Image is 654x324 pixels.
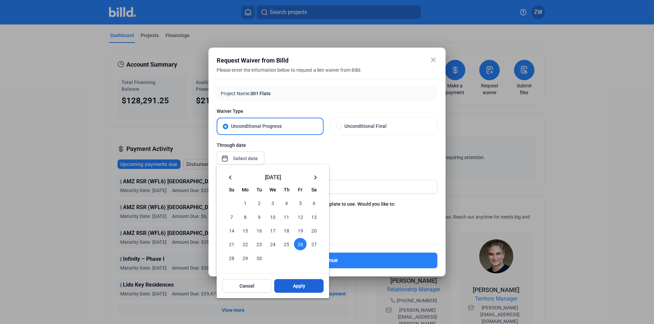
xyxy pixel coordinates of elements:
span: 4 [280,197,293,209]
span: 15 [239,224,251,237]
span: 18 [280,224,293,237]
span: 27 [308,238,320,250]
button: September 13, 2025 [307,210,321,224]
span: 9 [253,211,265,223]
span: Su [229,187,234,192]
span: 29 [239,252,251,264]
button: Apply [274,279,324,293]
span: Cancel [239,283,254,289]
button: September 10, 2025 [266,210,280,224]
span: 13 [308,211,320,223]
button: September 19, 2025 [293,224,307,237]
span: 24 [267,238,279,250]
span: 19 [294,224,306,237]
span: 3 [267,197,279,209]
button: September 9, 2025 [252,210,266,224]
button: September 27, 2025 [307,237,321,251]
span: Fr [298,187,302,192]
button: September 16, 2025 [252,224,266,237]
button: September 24, 2025 [266,237,280,251]
button: September 14, 2025 [225,224,238,237]
button: September 29, 2025 [238,251,252,265]
button: September 8, 2025 [238,210,252,224]
button: September 6, 2025 [307,196,321,210]
button: September 5, 2025 [293,196,307,210]
mat-icon: keyboard_arrow_right [311,173,320,182]
span: 14 [225,224,238,237]
span: 2 [253,197,265,209]
button: September 28, 2025 [225,251,238,265]
button: September 18, 2025 [280,224,293,237]
button: September 7, 2025 [225,210,238,224]
span: 16 [253,224,265,237]
span: 20 [308,224,320,237]
button: September 25, 2025 [280,237,293,251]
span: Th [284,187,290,192]
button: September 2, 2025 [252,196,266,210]
span: 12 [294,211,306,223]
span: Tu [256,187,262,192]
button: September 4, 2025 [280,196,293,210]
button: September 12, 2025 [293,210,307,224]
button: September 30, 2025 [252,251,266,265]
button: Cancel [222,279,271,293]
span: 7 [225,211,238,223]
button: September 22, 2025 [238,237,252,251]
span: 6 [308,197,320,209]
span: Sa [311,187,317,192]
span: 25 [280,238,293,250]
span: 21 [225,238,238,250]
button: September 11, 2025 [280,210,293,224]
button: September 1, 2025 [238,196,252,210]
button: September 20, 2025 [307,224,321,237]
span: 28 [225,252,238,264]
button: September 26, 2025 [293,237,307,251]
span: 10 [267,211,279,223]
span: 23 [253,238,265,250]
button: September 3, 2025 [266,196,280,210]
span: 22 [239,238,251,250]
span: 30 [253,252,265,264]
span: We [269,187,276,192]
span: 11 [280,211,293,223]
button: September 23, 2025 [252,237,266,251]
button: September 17, 2025 [266,224,280,237]
span: 26 [294,238,306,250]
button: September 21, 2025 [225,237,238,251]
span: 8 [239,211,251,223]
span: Apply [293,283,305,289]
span: 17 [267,224,279,237]
span: 5 [294,197,306,209]
button: September 15, 2025 [238,224,252,237]
mat-icon: keyboard_arrow_left [226,173,234,182]
span: Mo [242,187,249,192]
span: 1 [239,197,251,209]
span: [DATE] [237,174,309,180]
